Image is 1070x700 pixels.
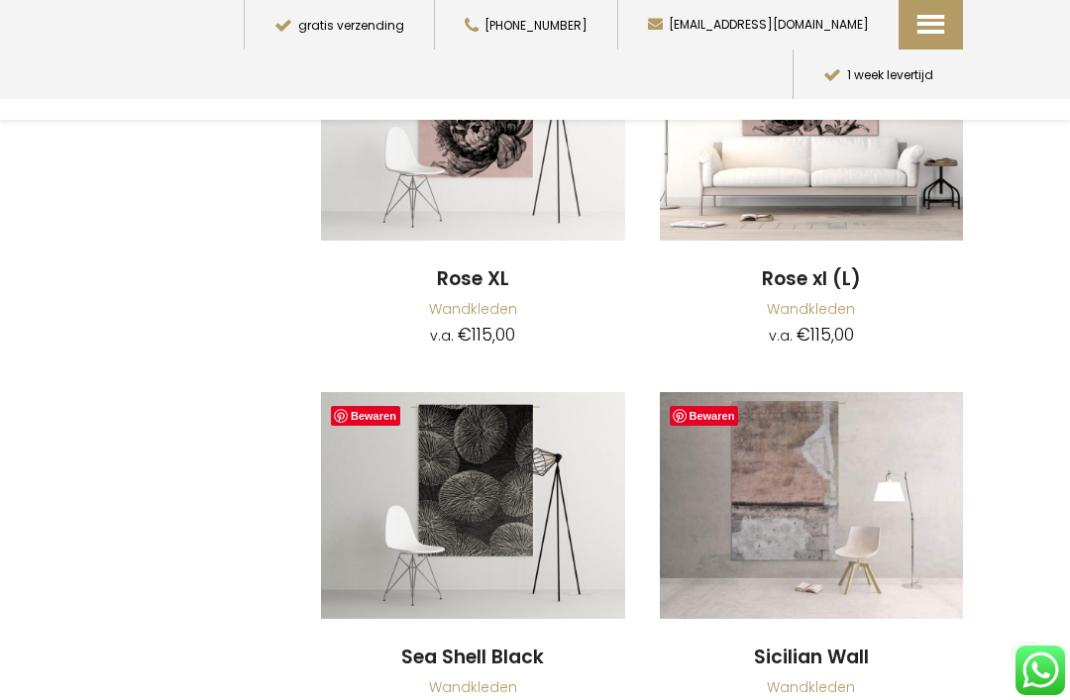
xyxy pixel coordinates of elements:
a: Rose XL [321,266,625,293]
a: Rose Xl (L) [660,13,964,244]
a: Rose xl (L) [660,266,964,293]
a: Sea Shell Black [321,645,625,671]
a: Sea Shell Black [321,392,625,623]
span: v.a. [769,326,793,346]
button: 1 week levertijd [793,50,963,99]
span: € [458,323,472,347]
a: Wandkleden [767,677,855,697]
span: v.a. [430,326,454,346]
a: Rose XL [321,13,625,244]
a: Bewaren [331,406,400,426]
a: Bewaren [670,406,739,426]
bdi: 115,00 [797,323,854,347]
img: Sicilian Wall [660,392,964,620]
img: Rose XL [321,13,625,241]
a: Wandkleden [429,299,517,319]
span: € [797,323,810,347]
bdi: 115,00 [458,323,515,347]
img: Rose Xl (L) [660,13,964,241]
a: Sicilian Wall [660,392,964,623]
a: Sicilian Wall [660,645,964,671]
img: Sea Shell Black [321,392,625,620]
a: Wandkleden [767,299,855,319]
a: Wandkleden [429,677,517,697]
